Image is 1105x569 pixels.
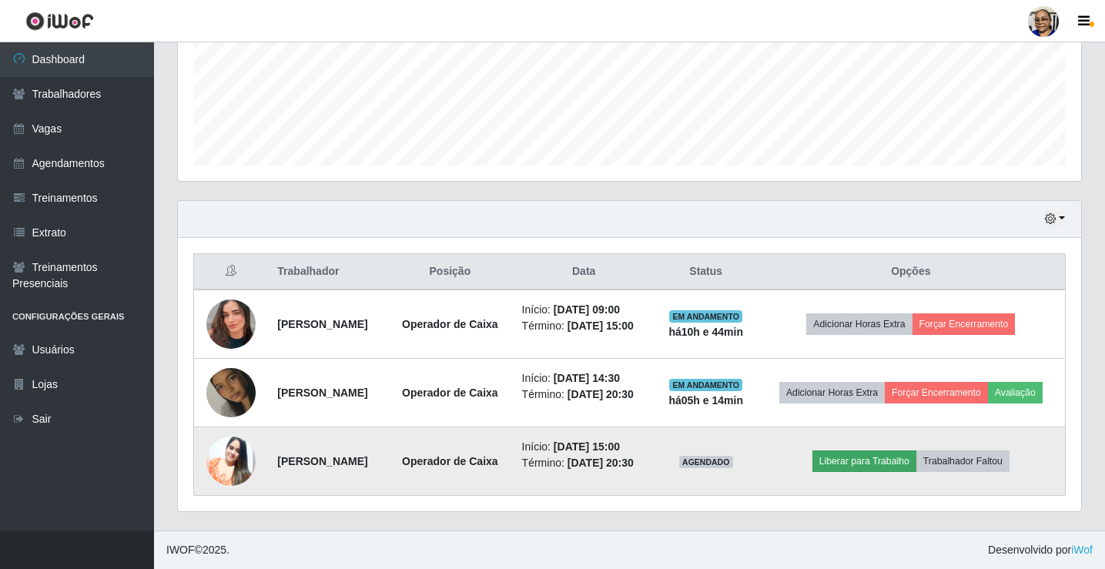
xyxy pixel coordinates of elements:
[669,310,742,323] span: EM ANDAMENTO
[277,455,367,467] strong: [PERSON_NAME]
[206,430,256,492] img: 1748700965023.jpeg
[568,388,634,400] time: [DATE] 20:30
[402,455,498,467] strong: Operador de Caixa
[916,450,1010,472] button: Trabalhador Faltou
[522,370,646,387] li: Início:
[513,254,655,290] th: Data
[25,12,94,31] img: CoreUI Logo
[206,349,256,437] img: 1734698192432.jpeg
[402,387,498,399] strong: Operador de Caixa
[568,320,634,332] time: [DATE] 15:00
[885,382,988,403] button: Forçar Encerramento
[402,318,498,330] strong: Operador de Caixa
[268,254,387,290] th: Trabalhador
[757,254,1066,290] th: Opções
[522,318,646,334] li: Término:
[912,313,1016,335] button: Forçar Encerramento
[806,313,912,335] button: Adicionar Horas Extra
[679,456,733,468] span: AGENDADO
[166,544,195,556] span: IWOF
[387,254,512,290] th: Posição
[166,542,229,558] span: © 2025 .
[988,382,1043,403] button: Avaliação
[568,457,634,469] time: [DATE] 20:30
[522,387,646,403] li: Término:
[522,439,646,455] li: Início:
[522,455,646,471] li: Término:
[554,303,620,316] time: [DATE] 09:00
[655,254,757,290] th: Status
[277,318,367,330] strong: [PERSON_NAME]
[668,394,743,407] strong: há 05 h e 14 min
[812,450,916,472] button: Liberar para Trabalho
[206,280,256,368] img: 1750801890236.jpeg
[554,440,620,453] time: [DATE] 15:00
[668,326,743,338] strong: há 10 h e 44 min
[277,387,367,399] strong: [PERSON_NAME]
[988,542,1093,558] span: Desenvolvido por
[522,302,646,318] li: Início:
[779,382,885,403] button: Adicionar Horas Extra
[669,379,742,391] span: EM ANDAMENTO
[554,372,620,384] time: [DATE] 14:30
[1071,544,1093,556] a: iWof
